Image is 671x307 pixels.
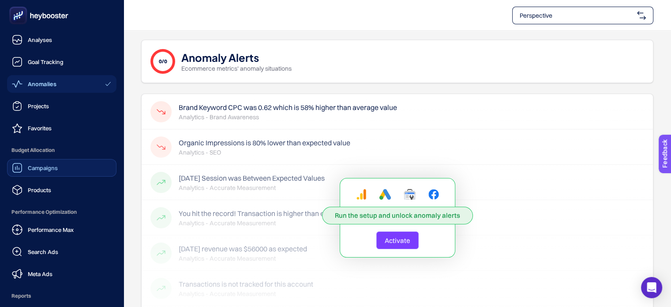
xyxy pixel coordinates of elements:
a: Projects [7,97,116,115]
span: Projects [28,102,49,110]
div: Open Intercom Messenger [641,277,662,298]
span: Analyses [28,36,52,43]
button: Activate [376,231,419,249]
a: Anomalies [7,75,116,93]
span: Run the setup and unlock anomaly alerts [335,211,460,220]
a: Campaigns [7,159,116,177]
a: Goal Tracking [7,53,116,71]
span: Meta Ads [28,270,52,277]
span: 0/0 [159,58,167,65]
a: Meta Ads [7,265,116,283]
span: Performance Optimization [7,203,116,221]
span: Perspective [520,11,634,20]
span: Search Ads [28,248,58,255]
span: Budget Allocation [7,141,116,159]
a: Performance Max [7,221,116,239]
a: Search Ads [7,243,116,261]
span: Goal Tracking [28,58,64,65]
span: Reports [7,287,116,305]
a: Products [7,181,116,199]
span: Favorites [28,125,52,132]
span: Performance Max [28,226,74,233]
a: Analyses [7,31,116,49]
span: Products [28,186,51,193]
span: Feedback [5,3,34,10]
img: svg%3e [637,11,646,20]
span: Campaigns [28,164,58,171]
p: Ecommerce metrics' anomaly situations [181,64,292,73]
h1: Anomaly Alerts [181,50,259,64]
a: Favorites [7,119,116,137]
span: Anomalies [28,80,56,87]
span: Activate [385,236,410,245]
